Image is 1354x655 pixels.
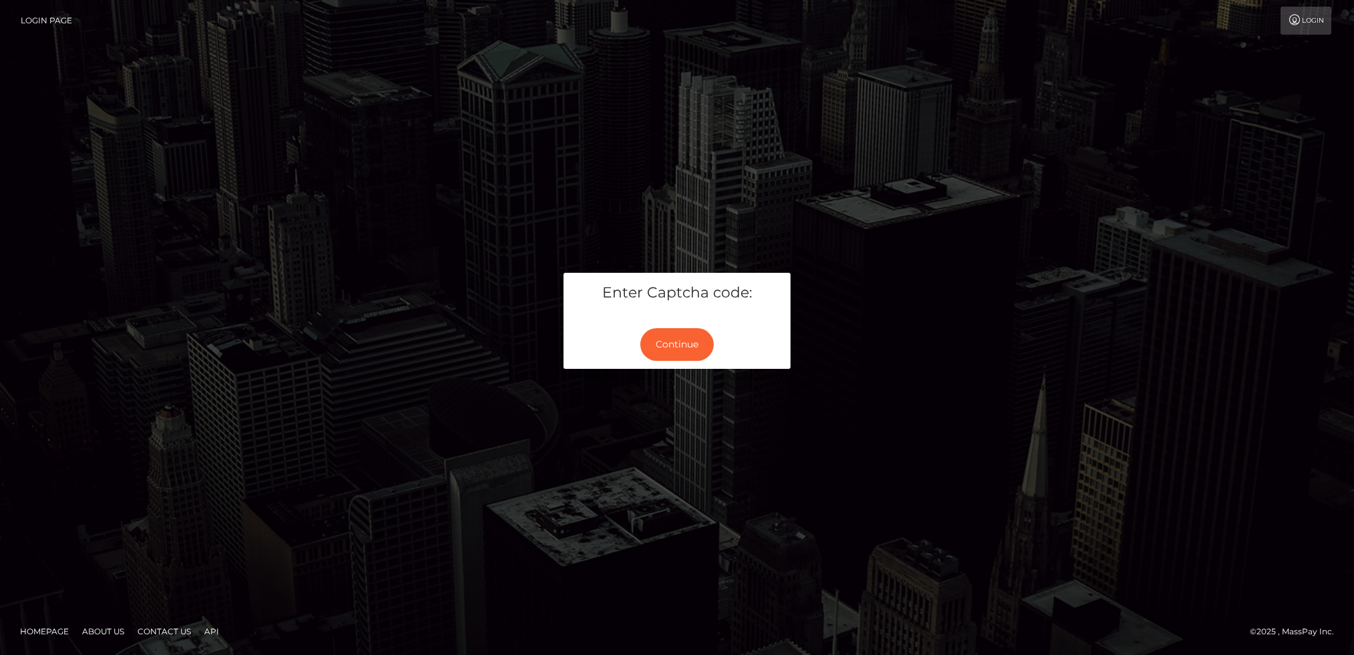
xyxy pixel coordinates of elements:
a: API [199,621,224,642]
a: Login Page [21,7,72,35]
button: Continue [640,328,714,361]
h5: Enter Captcha code: [574,283,780,303]
div: © 2025 , MassPay Inc. [1250,624,1344,639]
a: Login [1281,7,1331,35]
a: Homepage [15,621,74,642]
a: Contact Us [132,621,196,642]
a: About Us [77,621,130,642]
